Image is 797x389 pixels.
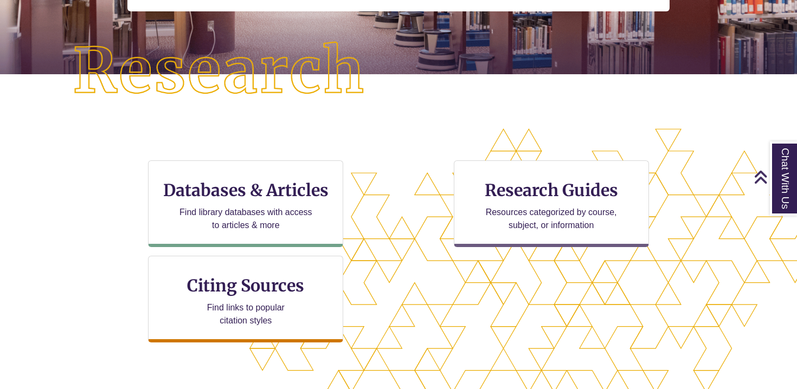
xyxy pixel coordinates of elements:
h3: Citing Sources [180,275,312,296]
h3: Databases & Articles [157,180,334,200]
p: Find links to popular citation styles [193,301,299,327]
a: Research Guides Resources categorized by course, subject, or information [454,160,649,247]
a: Back to Top [754,170,794,184]
h3: Research Guides [463,180,640,200]
img: Research [40,9,399,134]
a: Citing Sources Find links to popular citation styles [148,256,343,342]
p: Find library databases with access to articles & more [175,206,317,232]
p: Resources categorized by course, subject, or information [480,206,622,232]
a: Databases & Articles Find library databases with access to articles & more [148,160,343,247]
